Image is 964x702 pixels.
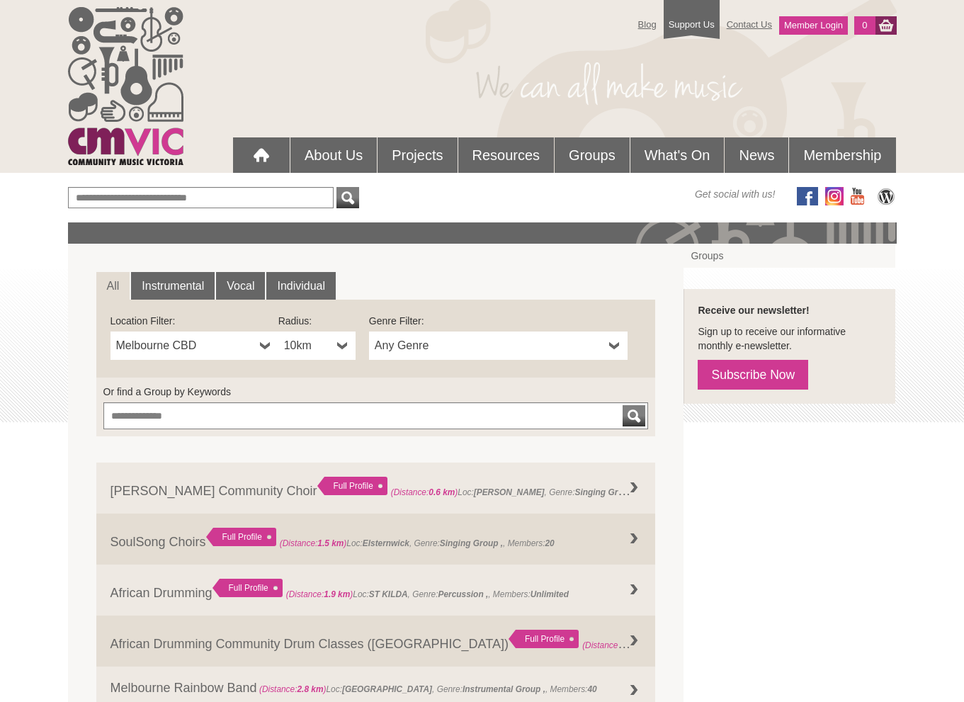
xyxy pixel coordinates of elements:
strong: Instrumental Group , [463,684,545,694]
a: Blog [631,12,664,37]
strong: Unlimited [531,589,569,599]
label: Or find a Group by Keywords [103,385,649,399]
span: (Distance: ) [391,487,458,497]
span: Loc: , Genre: , Members: [280,538,555,548]
div: Full Profile [206,528,276,546]
strong: [PERSON_NAME] [474,487,545,497]
a: Any Genre [369,332,628,360]
span: 10km [284,337,331,354]
a: Vocal [216,272,265,300]
strong: 1.9 km [324,589,350,599]
span: Any Genre [375,337,603,354]
div: Full Profile [317,477,387,495]
div: Full Profile [509,630,579,648]
img: cmvic_logo.png [68,7,183,165]
a: 0 [854,16,875,35]
a: What's On [630,137,725,173]
strong: 2.8 km [297,684,323,694]
a: Groups [684,244,895,268]
img: CMVic Blog [875,187,897,205]
span: Loc: , Genre: , Members: [286,589,569,599]
a: 10km [278,332,356,360]
a: Membership [789,137,895,173]
a: Instrumental [131,272,215,300]
strong: Singing Group , [440,538,503,548]
img: icon-instagram.png [825,187,844,205]
strong: Singing Group , [575,484,638,498]
a: Melbourne CBD [110,332,278,360]
a: African Drumming Community Drum Classes ([GEOGRAPHIC_DATA]) Full Profile (Distance:1.9 km)Loc:, G... [96,616,656,667]
span: (Distance: ) [582,637,650,651]
strong: 1.5 km [317,538,344,548]
span: (Distance: ) [286,589,353,599]
a: Member Login [779,16,848,35]
strong: 40 [587,684,596,694]
span: (Distance: ) [280,538,347,548]
span: (Distance: ) [259,684,327,694]
a: Groups [555,137,630,173]
strong: 20 [545,538,555,548]
a: Individual [266,272,336,300]
strong: ST KILDA [369,589,408,599]
span: Loc: , Genre: , [391,484,640,498]
a: Projects [378,137,457,173]
label: Genre Filter: [369,314,628,328]
label: Radius: [278,314,356,328]
a: About Us [290,137,377,173]
a: Resources [458,137,555,173]
span: Get social with us! [695,187,776,201]
a: Subscribe Now [698,360,808,390]
div: Full Profile [212,579,283,597]
label: Location Filter: [110,314,278,328]
a: Contact Us [720,12,779,37]
a: SoulSong Choirs Full Profile (Distance:1.5 km)Loc:Elsternwick, Genre:Singing Group ,, Members:20 [96,514,656,565]
a: [PERSON_NAME] Community Choir Full Profile (Distance:0.6 km)Loc:[PERSON_NAME], Genre:Singing Grou... [96,463,656,514]
a: All [96,272,130,300]
strong: 0.6 km [429,487,455,497]
strong: Elsternwick [363,538,409,548]
strong: Percussion , [438,589,489,599]
a: News [725,137,788,173]
strong: [GEOGRAPHIC_DATA] [342,684,432,694]
span: Melbourne CBD [116,337,254,354]
span: Loc: , Genre: , Members: [257,684,597,694]
span: Loc: , Genre: , [582,637,779,651]
p: Sign up to receive our informative monthly e-newsletter. [698,324,881,353]
a: African Drumming Full Profile (Distance:1.9 km)Loc:ST KILDA, Genre:Percussion ,, Members:Unlimited [96,565,656,616]
strong: Receive our newsletter! [698,305,809,316]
